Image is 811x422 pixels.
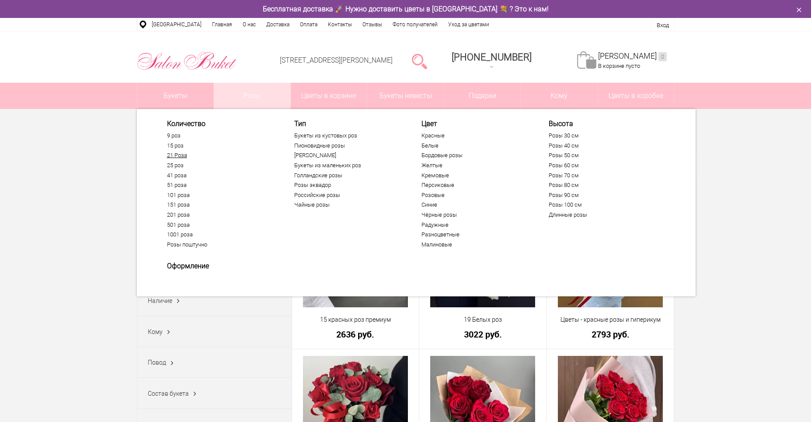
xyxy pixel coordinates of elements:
[367,83,444,109] a: Букеты невесты
[280,56,393,64] a: [STREET_ADDRESS][PERSON_NAME]
[261,18,295,31] a: Доставка
[167,142,275,149] a: 15 роз
[444,83,521,109] a: Подарки
[549,120,656,128] span: Высота
[549,132,656,139] a: Розы 30 см
[298,330,414,339] a: 2636 руб.
[598,63,640,69] span: В корзине пусто
[425,330,541,339] a: 3022 руб.
[167,262,275,270] span: Оформление
[421,231,529,238] a: Разноцветные
[237,18,261,31] a: О нас
[421,132,529,139] a: Красные
[657,22,669,28] a: Вход
[553,315,668,324] a: Цветы - красные розы и гиперикум
[598,83,674,109] a: Цветы в коробке
[167,241,275,248] a: Розы поштучно
[421,192,529,199] a: Розовые
[549,152,656,159] a: Розы 50 см
[294,192,402,199] a: Российские розы
[421,241,529,248] a: Малиновые
[148,328,163,335] span: Кому
[421,201,529,208] a: Синие
[167,201,275,208] a: 151 роза
[294,162,402,169] a: Букеты из маленьких роз
[443,18,494,31] a: Уход за цветами
[421,152,529,159] a: Бордовые розы
[291,83,367,109] a: Цветы в корзине
[294,120,402,128] span: Тип
[549,182,656,189] a: Розы 80 см
[137,83,214,109] a: Букеты
[167,172,275,179] a: 41 роза
[214,83,290,109] a: Розы
[167,211,275,218] a: 201 роза
[421,172,529,179] a: Кремовые
[294,132,402,139] a: Букеты из кустовых роз
[146,18,207,31] a: [GEOGRAPHIC_DATA]
[549,142,656,149] a: Розы 40 см
[421,182,529,189] a: Персиковые
[421,222,529,229] a: Радужные
[658,52,667,61] ins: 0
[421,162,529,169] a: Желтые
[167,182,275,189] a: 51 роза
[148,359,166,366] span: Повод
[452,52,532,63] span: [PHONE_NUMBER]
[425,315,541,324] a: 19 Белых роз
[167,222,275,229] a: 501 роза
[167,132,275,139] a: 9 роз
[167,231,275,238] a: 1001 роза
[295,18,323,31] a: Оплата
[294,142,402,149] a: Пионовидные розы
[421,120,529,128] span: Цвет
[298,315,414,324] a: 15 красных роз премиум
[553,330,668,339] a: 2793 руб.
[549,192,656,199] a: Розы 90 см
[294,182,402,189] a: Розы эквадор
[521,83,597,109] span: Кому
[549,162,656,169] a: Розы 60 см
[148,297,172,304] span: Наличие
[549,211,656,218] a: Длинные розы
[167,152,275,159] a: 21 Роза
[387,18,443,31] a: Фото получателей
[294,152,402,159] a: [PERSON_NAME]
[323,18,357,31] a: Контакты
[421,142,529,149] a: Белые
[167,120,275,128] span: Количество
[294,172,402,179] a: Голландские розы
[137,49,237,72] img: Цветы Нижний Новгород
[207,18,237,31] a: Главная
[130,4,681,14] div: Бесплатная доставка 🚀 Нужно доставить цветы в [GEOGRAPHIC_DATA] 💐 ? Это к нам!
[598,51,667,61] a: [PERSON_NAME]
[167,192,275,199] a: 101 роза
[446,49,537,74] a: [PHONE_NUMBER]
[549,201,656,208] a: Розы 100 см
[294,201,402,208] a: Чайные розы
[357,18,387,31] a: Отзывы
[148,390,189,397] span: Состав букета
[167,162,275,169] a: 25 роз
[421,211,529,218] a: Чёрные розы
[549,172,656,179] a: Розы 70 см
